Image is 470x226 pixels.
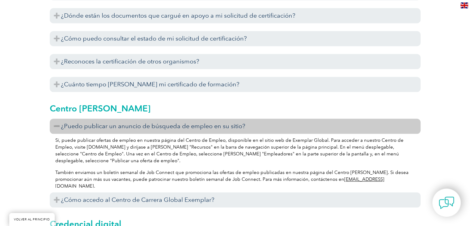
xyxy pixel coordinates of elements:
[94,183,95,189] font: .
[61,80,239,88] font: ¿Cuánto tiempo [PERSON_NAME] mi certificado de formación?
[460,2,468,8] img: en
[61,196,214,203] font: ¿Cómo accedo al Centro de Carrera Global Exemplar?
[61,12,295,19] font: ¿Dónde están los documentos que cargué en apoyo a mi solicitud de certificación?
[439,195,454,211] img: contact-chat.png
[9,213,55,226] a: VOLVER AL PRINCIPIO
[55,137,404,163] font: Sí, puede publicar ofertas de empleo en nuestra página del Centro de Empleo, disponible en el sit...
[14,218,50,221] font: VOLVER AL PRINCIPIO
[50,103,150,114] font: Centro [PERSON_NAME]
[61,122,245,130] font: ¿Puedo publicar un anuncio de búsqueda de empleo en su sitio?
[61,58,199,65] font: ¿Reconoces la certificación de otros organismos?
[61,35,247,42] font: ¿Cómo puedo consultar el estado de mi solicitud de certificación?
[55,170,409,182] font: También enviamos un boletín semanal de Job Connect que promociona las ofertas de empleo publicada...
